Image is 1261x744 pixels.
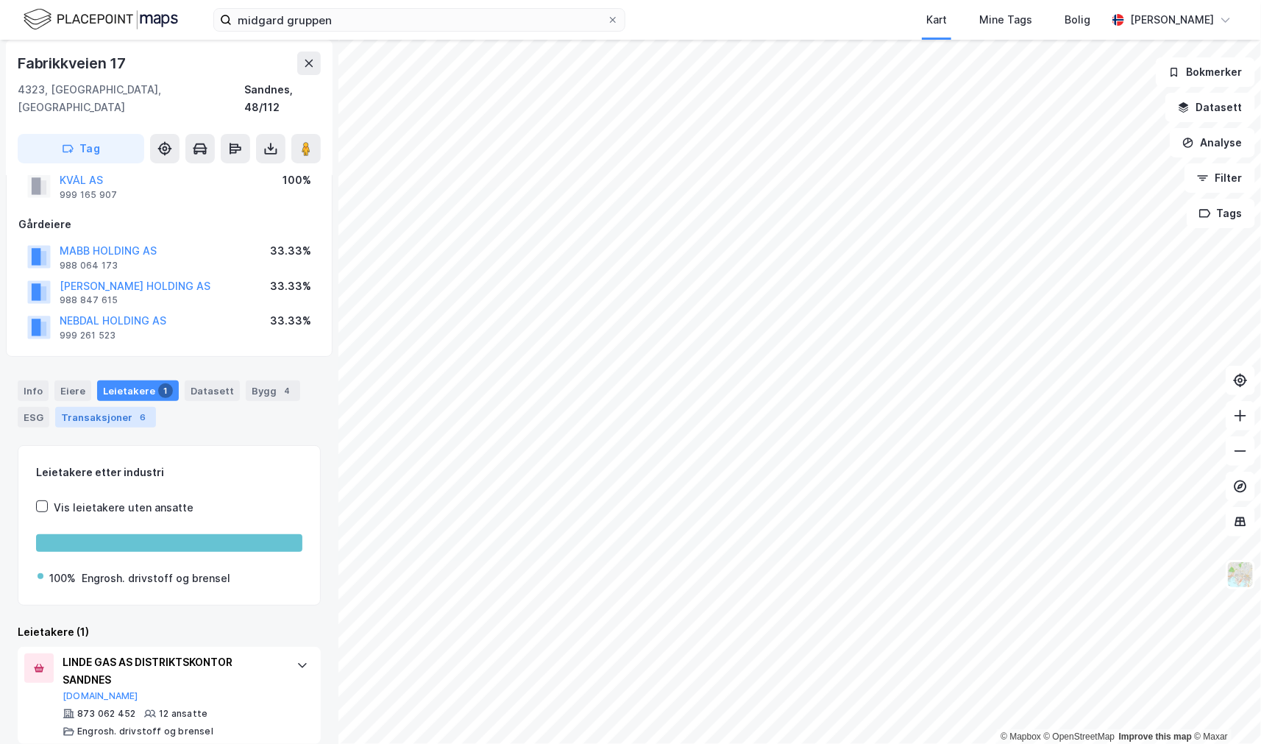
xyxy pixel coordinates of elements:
a: OpenStreetMap [1044,731,1115,742]
div: 33.33% [270,242,311,260]
div: Bygg [246,380,300,401]
div: [PERSON_NAME] [1130,11,1214,29]
img: logo.f888ab2527a4732fd821a326f86c7f29.svg [24,7,178,32]
div: Kontrollprogram for chat [1187,673,1261,744]
button: Tag [18,134,144,163]
div: Engrosh. drivstoff og brensel [77,726,213,737]
div: Leietakere etter industri [36,464,302,481]
div: Fabrikkveien 17 [18,52,129,75]
div: ESG [18,407,49,428]
div: 873 062 452 [77,708,135,720]
div: 4 [280,383,294,398]
a: Improve this map [1119,731,1192,742]
div: Engrosh. drivstoff og brensel [82,570,230,587]
div: Leietakere [97,380,179,401]
div: 100% [49,570,76,587]
div: LINDE GAS AS DISTRIKTSKONTOR SANDNES [63,653,282,689]
div: 999 165 907 [60,189,117,201]
iframe: Chat Widget [1187,673,1261,744]
div: Bolig [1065,11,1090,29]
button: Datasett [1165,93,1255,122]
div: 4323, [GEOGRAPHIC_DATA], [GEOGRAPHIC_DATA] [18,81,244,116]
div: Kart [926,11,947,29]
div: Datasett [185,380,240,401]
input: Søk på adresse, matrikkel, gårdeiere, leietakere eller personer [232,9,607,31]
div: 6 [135,410,150,425]
div: Info [18,380,49,401]
div: 12 ansatte [159,708,207,720]
div: 999 261 523 [60,330,116,341]
div: Eiere [54,380,91,401]
div: 988 847 615 [60,294,118,306]
div: 1 [158,383,173,398]
div: Vis leietakere uten ansatte [54,499,193,517]
button: [DOMAIN_NAME] [63,690,138,702]
button: Bokmerker [1156,57,1255,87]
div: 100% [283,171,311,189]
div: 33.33% [270,312,311,330]
div: 33.33% [270,277,311,295]
div: Leietakere (1) [18,623,321,641]
div: Transaksjoner [55,407,156,428]
button: Filter [1184,163,1255,193]
button: Tags [1187,199,1255,228]
div: Gårdeiere [18,216,320,233]
div: Sandnes, 48/112 [244,81,321,116]
div: 988 064 173 [60,260,118,272]
img: Z [1226,561,1254,589]
button: Analyse [1170,128,1255,157]
a: Mapbox [1001,731,1041,742]
div: Mine Tags [979,11,1032,29]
